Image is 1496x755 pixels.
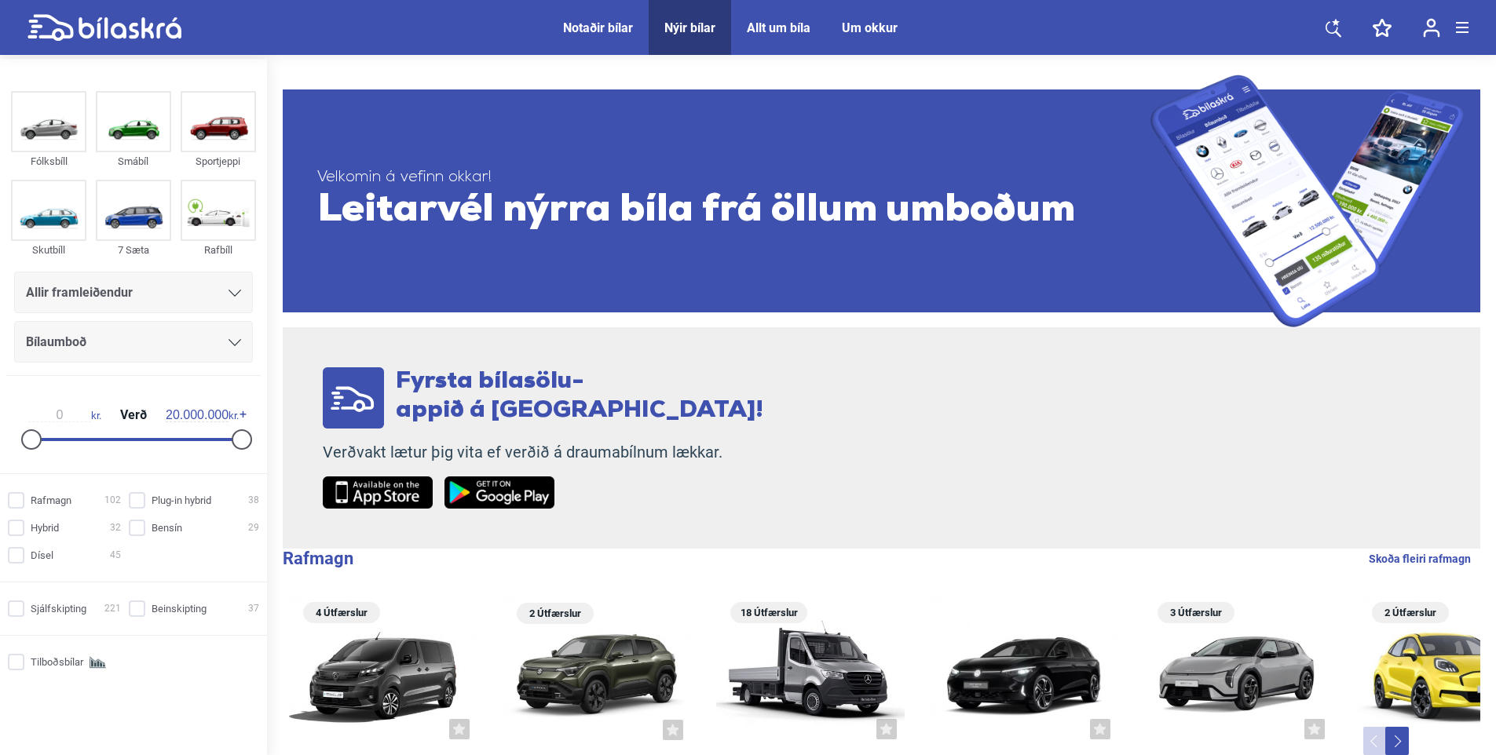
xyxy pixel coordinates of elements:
img: user-login.svg [1423,18,1440,38]
span: Verð [116,409,151,421]
div: Smábíl [96,152,171,170]
span: Velkomin á vefinn okkar! [317,168,1150,188]
span: 221 [104,600,121,617]
span: 102 [104,492,121,509]
a: Skoða fleiri rafmagn [1369,549,1471,569]
span: 45 [110,547,121,564]
p: Verðvakt lætur þig vita ef verðið á draumabílnum lækkar. [323,443,763,462]
span: Sjálfskipting [31,600,86,617]
span: Tilboðsbílar [31,654,83,670]
span: Plug-in hybrid [152,492,211,509]
a: Notaðir bílar [563,20,633,35]
a: Velkomin á vefinn okkar!Leitarvél nýrra bíla frá öllum umboðum [283,75,1480,327]
span: kr. [166,408,239,422]
button: Next [1385,727,1409,755]
span: Rafmagn [31,492,71,509]
span: 37 [248,600,259,617]
div: Fólksbíll [11,152,86,170]
span: Allir framleiðendur [26,282,133,304]
button: Previous [1363,727,1387,755]
div: Sportjeppi [181,152,256,170]
span: Bensín [152,520,182,536]
span: 38 [248,492,259,509]
span: 29 [248,520,259,536]
span: 2 Útfærslur [1380,602,1441,623]
div: Skutbíll [11,241,86,259]
span: 2 Útfærslur [525,603,586,624]
div: 7 Sæta [96,241,171,259]
span: 32 [110,520,121,536]
span: Hybrid [31,520,59,536]
a: Nýir bílar [664,20,715,35]
span: 4 Útfærslur [311,602,372,623]
span: 18 Útfærslur [738,602,799,623]
span: Bílaumboð [26,331,86,353]
span: Fyrsta bílasölu- appið á [GEOGRAPHIC_DATA]! [396,370,763,423]
span: Dísel [31,547,53,564]
a: Um okkur [842,20,898,35]
b: Rafmagn [283,549,353,568]
span: kr. [28,408,101,422]
span: 3 Útfærslur [1165,602,1227,623]
span: Beinskipting [152,600,207,617]
span: Leitarvél nýrra bíla frá öllum umboðum [317,188,1150,235]
a: Allt um bíla [747,20,810,35]
div: Rafbíll [181,241,256,259]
